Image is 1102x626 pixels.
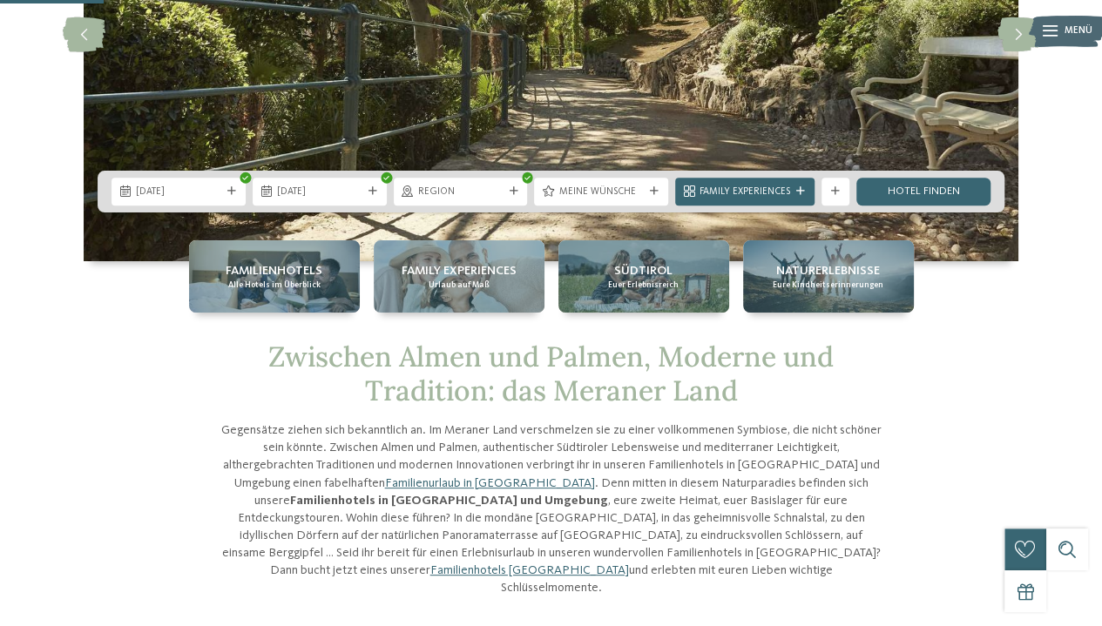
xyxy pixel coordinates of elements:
[430,564,629,576] a: Familienhotels [GEOGRAPHIC_DATA]
[743,240,914,313] a: Familienhotels in Meran – Abwechslung pur! Naturerlebnisse Eure Kindheitserinnerungen
[189,240,360,313] a: Familienhotels in Meran – Abwechslung pur! Familienhotels Alle Hotels im Überblick
[290,495,608,507] strong: Familienhotels in [GEOGRAPHIC_DATA] und Umgebung
[558,185,644,199] span: Meine Wünsche
[226,262,322,279] span: Familienhotels
[136,185,221,199] span: [DATE]
[558,240,729,313] a: Familienhotels in Meran – Abwechslung pur! Südtirol Euer Erlebnisreich
[776,262,880,279] span: Naturerlebnisse
[268,339,834,407] span: Zwischen Almen und Palmen, Moderne und Tradition: das Meraner Land
[220,421,882,597] p: Gegensätze ziehen sich bekanntlich an. Im Meraner Land verschmelzen sie zu einer vollkommenen Sym...
[402,262,517,279] span: Family Experiences
[228,279,321,291] span: Alle Hotels im Überblick
[277,185,362,199] span: [DATE]
[856,178,990,205] a: Hotel finden
[614,262,673,279] span: Südtirol
[773,279,883,291] span: Eure Kindheitserinnerungen
[385,477,595,489] a: Familienurlaub in [GEOGRAPHIC_DATA]
[700,185,790,199] span: Family Experiences
[418,185,504,199] span: Region
[429,279,490,291] span: Urlaub auf Maß
[374,240,544,313] a: Familienhotels in Meran – Abwechslung pur! Family Experiences Urlaub auf Maß
[608,279,679,291] span: Euer Erlebnisreich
